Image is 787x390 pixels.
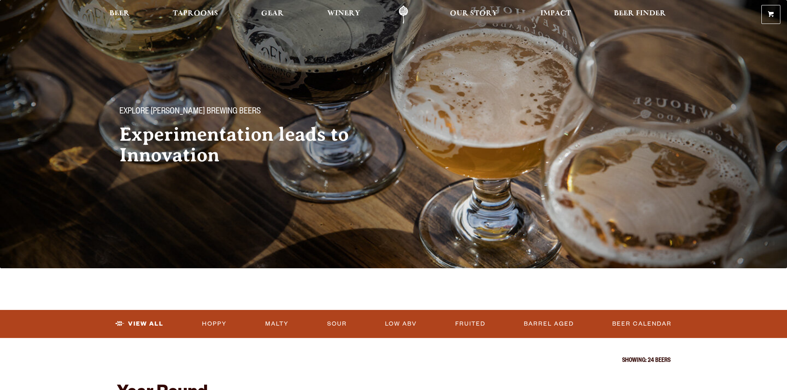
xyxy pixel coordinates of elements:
[327,10,360,17] span: Winery
[261,10,284,17] span: Gear
[609,5,671,24] a: Beer Finder
[609,314,675,333] a: Beer Calendar
[540,10,571,17] span: Impact
[104,5,135,24] a: Beer
[452,314,489,333] a: Fruited
[535,5,576,24] a: Impact
[382,314,420,333] a: Low ABV
[167,5,223,24] a: Taprooms
[388,5,419,24] a: Odell Home
[322,5,366,24] a: Winery
[450,10,497,17] span: Our Story
[521,314,577,333] a: Barrel Aged
[173,10,218,17] span: Taprooms
[112,314,167,333] a: View All
[324,314,350,333] a: Sour
[199,314,230,333] a: Hoppy
[119,107,261,118] span: Explore [PERSON_NAME] Brewing Beers
[445,5,503,24] a: Our Story
[256,5,289,24] a: Gear
[262,314,292,333] a: Malty
[109,10,130,17] span: Beer
[614,10,666,17] span: Beer Finder
[117,358,670,364] p: Showing: 24 Beers
[119,124,377,165] h2: Experimentation leads to Innovation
